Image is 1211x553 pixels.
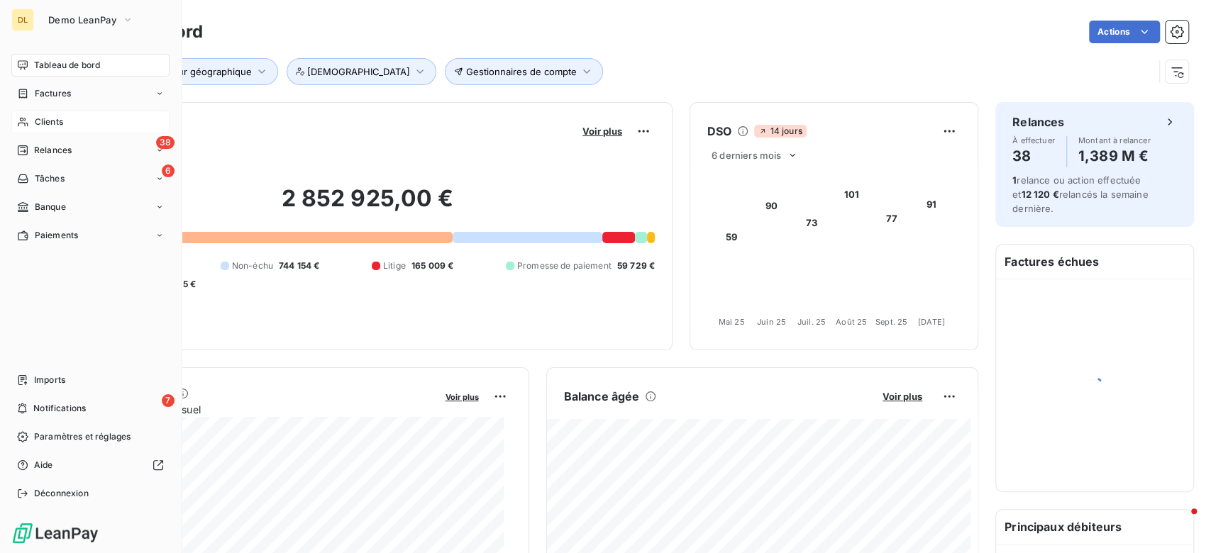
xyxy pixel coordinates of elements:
span: 14 jours [754,125,806,138]
tspan: Août 25 [836,316,867,326]
span: À effectuer [1012,136,1055,145]
span: 6 [162,164,175,177]
button: Actions [1089,21,1160,43]
span: Factures [35,87,71,100]
span: Demo LeanPay [48,14,116,26]
span: 38 [156,136,175,149]
h4: 38 [1012,145,1055,167]
span: Promesse de paiement [517,259,612,272]
span: Chiffre d'affaires mensuel [80,402,436,417]
span: relance ou action effectuée et relancés la semaine dernière. [1012,174,1148,214]
span: 12 120 € [1021,189,1058,200]
div: DL [11,9,34,31]
span: Imports [34,374,65,386]
tspan: Juin 25 [757,316,786,326]
tspan: Sept. 25 [875,316,907,326]
span: 744 154 € [279,259,319,272]
a: Aide [11,454,170,476]
button: Voir plus [441,390,483,403]
span: Gestionnaires de compte [466,66,577,77]
iframe: Intercom live chat [1163,505,1197,539]
span: Tableau de bord [34,59,100,72]
button: [DEMOGRAPHIC_DATA] [287,58,436,85]
span: Clients [35,116,63,128]
span: Paramètres et réglages [34,430,131,443]
h6: Factures échues [996,245,1193,279]
h2: 2 852 925,00 € [80,184,655,227]
span: Déconnexion [34,487,89,500]
button: Gestionnaires de compte [445,58,603,85]
span: Tâches [35,172,65,185]
span: 165 009 € [411,259,453,272]
span: Relances [34,144,72,157]
img: Logo LeanPay [11,522,99,544]
span: Montant à relancer [1078,136,1151,145]
h4: 1,389 M € [1078,145,1151,167]
h6: Principaux débiteurs [996,510,1193,544]
h6: Relances [1012,113,1064,130]
span: 7 [162,394,175,407]
tspan: [DATE] [918,316,945,326]
span: Secteur géographique [153,66,252,77]
tspan: Mai 25 [719,316,745,326]
span: Voir plus [446,392,479,402]
span: 1 [1012,174,1017,186]
button: Voir plus [878,390,927,403]
h6: Balance âgée [564,388,640,405]
span: 6 derniers mois [712,150,781,161]
span: Litige [383,259,406,272]
tspan: Juil. 25 [797,316,826,326]
span: Non-échu [232,259,273,272]
span: Aide [34,459,53,471]
button: Voir plus [578,125,626,138]
span: Paiements [35,229,78,242]
span: Voir plus [582,125,622,137]
span: Banque [35,201,66,213]
button: Secteur géographique [133,58,278,85]
span: [DEMOGRAPHIC_DATA] [307,66,410,77]
span: Voir plus [883,391,922,402]
h6: DSO [707,123,731,140]
span: Notifications [33,402,86,415]
span: 59 729 € [617,259,655,272]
